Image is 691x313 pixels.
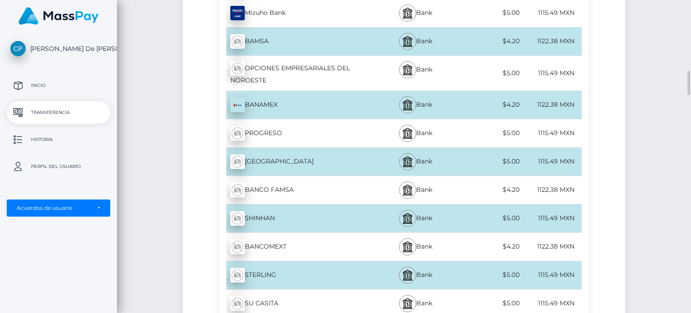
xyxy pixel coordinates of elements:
[17,204,90,212] div: Acuerdos de usuario
[7,45,110,53] span: [PERSON_NAME] De [PERSON_NAME]
[220,263,370,288] div: STERLING
[521,236,582,257] div: 1122.38 MXN
[521,95,582,115] div: 1122.38 MXN
[461,95,521,115] div: $4.20
[461,151,521,172] div: $5.00
[370,119,461,147] div: Bank
[220,29,370,54] div: BAMSA
[370,176,461,204] div: Bank
[230,183,245,197] img: wMhJQYtZFAryAAAAABJRU5ErkJggg==
[461,208,521,228] div: $5.00
[7,128,110,151] a: Historia
[402,128,413,139] img: bank.svg
[521,151,582,172] div: 1115.49 MXN
[402,241,413,252] img: bank.svg
[220,234,370,259] div: BANCOMEXT
[230,211,245,226] img: wMhJQYtZFAryAAAAABJRU5ErkJggg==
[370,91,461,119] div: Bank
[220,149,370,174] div: [GEOGRAPHIC_DATA]
[461,123,521,143] div: $5.00
[370,204,461,232] div: Bank
[370,27,461,55] div: Bank
[402,185,413,195] img: bank.svg
[230,61,245,76] img: wMhJQYtZFAryAAAAABJRU5ErkJggg==
[521,123,582,143] div: 1115.49 MXN
[521,265,582,285] div: 1115.49 MXN
[370,233,461,261] div: Bank
[461,265,521,285] div: $5.00
[230,296,245,311] img: wMhJQYtZFAryAAAAABJRU5ErkJggg==
[402,100,413,110] img: bank.svg
[7,101,110,124] a: Transferencia
[230,98,245,112] img: 6+RDPgOICAWARBdLLIQFwhIiACILqFkQFGAgFgEQHSxyEJcICAhAiC6hJIBRQECYhEA0cUiC3GBgIQIgOgSSgYUBQiIRQBEF4...
[370,56,461,91] div: Bank
[521,208,582,228] div: 1115.49 MXN
[230,126,245,141] img: wMhJQYtZFAryAAAAABJRU5ErkJggg==
[370,148,461,176] div: Bank
[7,155,110,178] a: Perfil del usuario
[230,34,245,49] img: wMhJQYtZFAryAAAAABJRU5ErkJggg==
[461,236,521,257] div: $4.20
[521,180,582,200] div: 1122.38 MXN
[402,298,413,309] img: bank.svg
[10,160,107,173] p: Perfil del usuario
[402,8,413,18] img: bank.svg
[402,64,413,75] img: bank.svg
[230,6,245,20] img: 9k=
[18,7,99,25] img: MassPay
[230,268,245,282] img: wMhJQYtZFAryAAAAABJRU5ErkJggg==
[521,3,582,23] div: 1115.49 MXN
[370,261,461,289] div: Bank
[461,180,521,200] div: $4.20
[402,213,413,224] img: bank.svg
[461,63,521,83] div: $5.00
[7,200,110,217] button: Acuerdos de usuario
[220,56,370,91] div: OPCIONES EMPRESARIALES DEL NOROESTE
[230,240,245,254] img: wMhJQYtZFAryAAAAABJRU5ErkJggg==
[7,74,110,97] a: Inicio
[461,31,521,51] div: $4.20
[220,177,370,203] div: BANCO FAMSA
[402,156,413,167] img: bank.svg
[521,63,582,83] div: 1115.49 MXN
[220,92,370,118] div: BANAMEX
[10,79,107,92] p: Inicio
[10,106,107,119] p: Transferencia
[461,3,521,23] div: $5.00
[402,270,413,281] img: bank.svg
[230,154,245,169] img: wMhJQYtZFAryAAAAABJRU5ErkJggg==
[521,31,582,51] div: 1122.38 MXN
[10,133,107,146] p: Historia
[220,121,370,146] div: PROGRESO
[402,36,413,47] img: bank.svg
[220,0,370,26] div: Mizuho Bank
[220,206,370,231] div: SHINHAN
